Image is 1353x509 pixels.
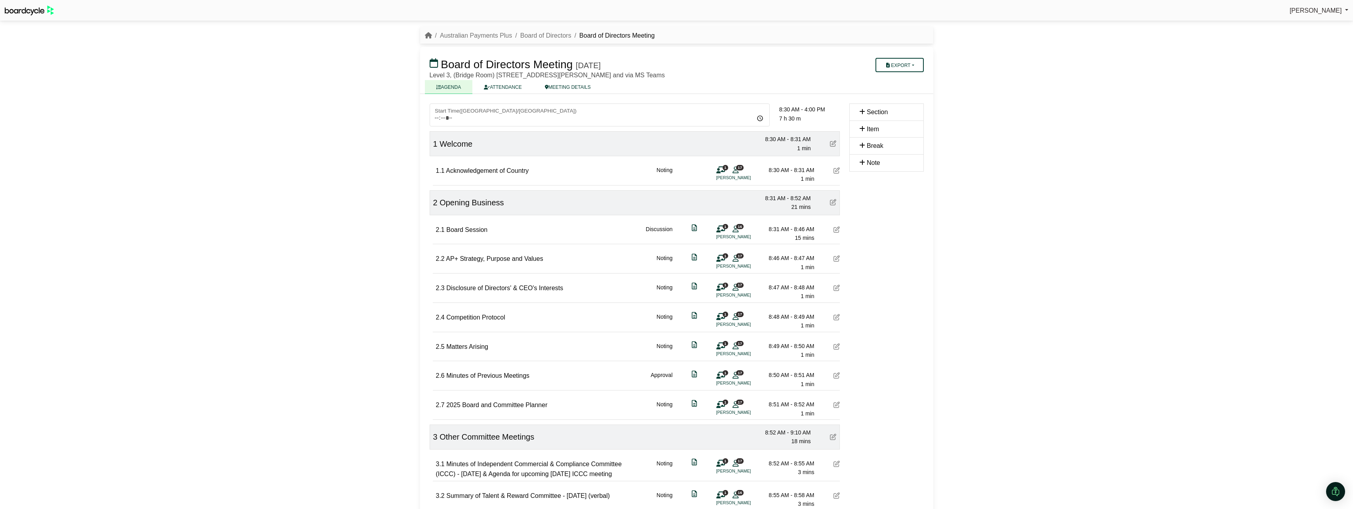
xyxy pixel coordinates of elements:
[446,402,547,408] span: 2025 Board and Committee Planner
[736,400,744,405] span: 17
[723,490,728,495] span: 1
[723,341,728,346] span: 1
[798,469,814,475] span: 3 mins
[716,380,776,387] li: [PERSON_NAME]
[867,159,880,166] span: Note
[801,322,814,329] span: 1 min
[723,370,728,375] span: 1
[533,80,602,94] a: MEETING DETAILS
[867,109,888,115] span: Section
[759,312,814,321] div: 8:48 AM - 8:49 AM
[723,400,728,405] span: 1
[657,342,672,360] div: Noting
[736,165,744,170] span: 17
[436,492,445,499] span: 3.2
[736,283,744,288] span: 17
[759,400,814,409] div: 8:51 AM - 8:52 AM
[433,432,438,441] span: 3
[755,428,811,437] div: 8:52 AM - 9:10 AM
[446,167,529,174] span: Acknowledgement of Country
[436,372,445,379] span: 2.6
[779,105,840,114] div: 8:30 AM - 4:00 PM
[716,409,776,416] li: [PERSON_NAME]
[801,381,814,387] span: 1 min
[801,352,814,358] span: 1 min
[430,72,665,78] span: Level 3, (Bridge Room) [STREET_ADDRESS][PERSON_NAME] and via MS Teams
[1290,7,1342,14] span: [PERSON_NAME]
[571,31,655,41] li: Board of Directors Meeting
[723,165,728,170] span: 1
[759,283,814,292] div: 8:47 AM - 8:48 AM
[797,145,811,151] span: 1 min
[779,115,801,122] span: 7 h 30 m
[716,321,776,328] li: [PERSON_NAME]
[867,126,879,132] span: Item
[5,6,54,15] img: BoardcycleBlackGreen-aaafeed430059cb809a45853b8cf6d952af9d84e6e89e1f1685b34bfd5cb7d64.svg
[716,350,776,357] li: [PERSON_NAME]
[436,402,445,408] span: 2.7
[446,492,610,499] span: Summary of Talent & Reward Committee - [DATE] (verbal)
[736,312,744,317] span: 17
[716,468,776,475] li: [PERSON_NAME]
[651,371,672,388] div: Approval
[440,198,504,207] span: Opening Business
[446,343,488,350] span: Matters Arising
[446,285,563,291] span: Disclosure of Directors' & CEO's Interests
[801,176,814,182] span: 1 min
[520,32,571,39] a: Board of Directors
[657,491,672,509] div: Noting
[436,285,445,291] span: 2.3
[436,343,445,350] span: 2.5
[723,458,728,463] span: 1
[791,438,811,444] span: 18 mins
[801,293,814,299] span: 1 min
[657,312,672,330] div: Noting
[759,225,814,233] div: 8:31 AM - 8:46 AM
[436,167,445,174] span: 1.1
[436,461,445,467] span: 3.1
[436,255,445,262] span: 2.2
[723,224,728,229] span: 1
[646,225,673,243] div: Discussion
[759,491,814,499] div: 8:55 AM - 8:58 AM
[759,166,814,174] div: 8:30 AM - 8:31 AM
[472,80,533,94] a: ATTENDANCE
[657,400,672,418] div: Noting
[716,292,776,299] li: [PERSON_NAME]
[446,255,543,262] span: AP+ Strategy, Purpose and Values
[716,233,776,240] li: [PERSON_NAME]
[436,226,445,233] span: 2.1
[716,499,776,506] li: [PERSON_NAME]
[446,226,487,233] span: Board Session
[759,342,814,350] div: 8:49 AM - 8:50 AM
[755,135,811,144] div: 8:30 AM - 8:31 AM
[736,224,744,229] span: 16
[446,314,505,321] span: Competition Protocol
[736,490,744,495] span: 16
[441,58,573,71] span: Board of Directors Meeting
[440,432,534,441] span: Other Committee Meetings
[436,461,622,478] span: Minutes of Independent Commercial & Compliance Committee (ICCC) - [DATE] & Agenda for upcoming [D...
[867,142,883,149] span: Break
[759,371,814,379] div: 8:50 AM - 8:51 AM
[657,459,672,479] div: Noting
[1326,482,1345,501] div: Open Intercom Messenger
[791,204,811,210] span: 21 mins
[755,194,811,203] div: 8:31 AM - 8:52 AM
[657,254,672,272] div: Noting
[875,58,923,72] button: Export
[446,372,529,379] span: Minutes of Previous Meetings
[723,283,728,288] span: 1
[433,140,438,148] span: 1
[736,253,744,258] span: 17
[801,410,814,417] span: 1 min
[736,370,744,375] span: 17
[440,32,512,39] a: Australian Payments Plus
[801,264,814,270] span: 1 min
[716,263,776,270] li: [PERSON_NAME]
[440,140,472,148] span: Welcome
[795,235,814,241] span: 15 mins
[1290,6,1348,16] a: [PERSON_NAME]
[723,312,728,317] span: 1
[736,458,744,463] span: 17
